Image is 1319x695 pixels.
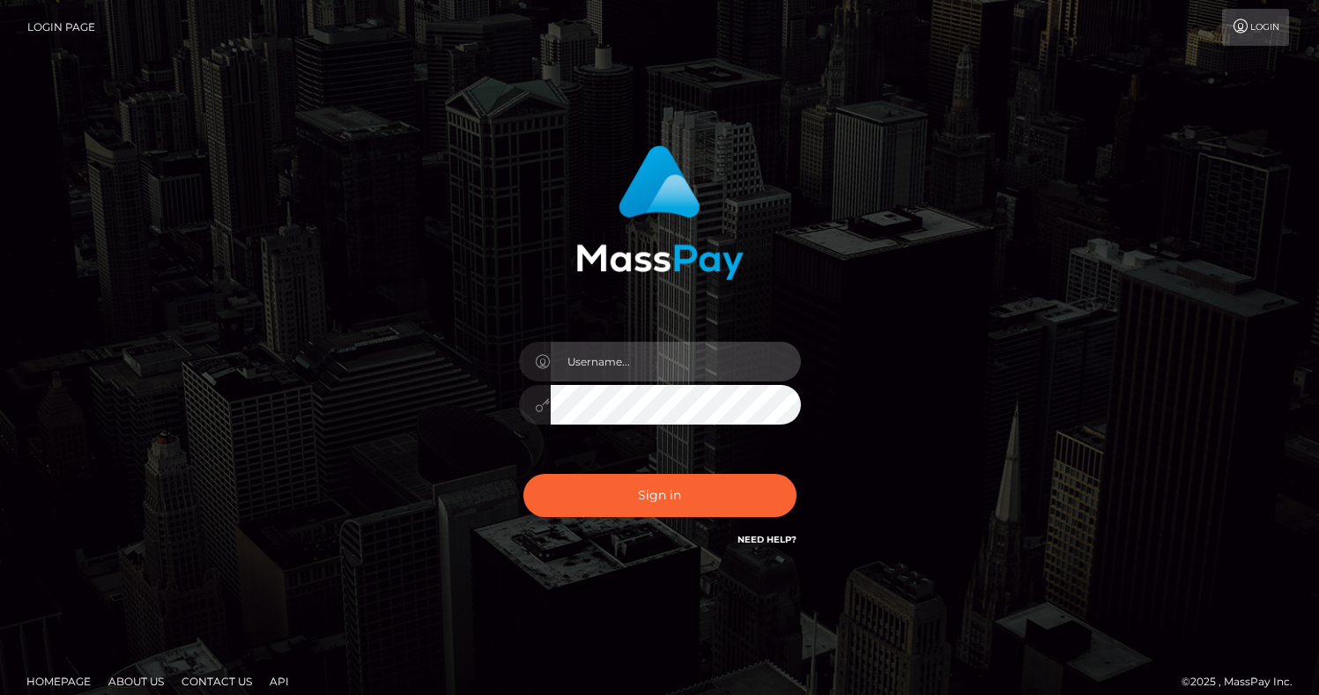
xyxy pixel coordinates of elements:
[263,668,296,695] a: API
[551,342,801,381] input: Username...
[737,534,797,545] a: Need Help?
[1222,9,1289,46] a: Login
[523,474,797,517] button: Sign in
[19,668,98,695] a: Homepage
[101,668,171,695] a: About Us
[576,145,744,280] img: MassPay Login
[174,668,259,695] a: Contact Us
[27,9,95,46] a: Login Page
[1182,672,1306,691] div: © 2025 , MassPay Inc.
